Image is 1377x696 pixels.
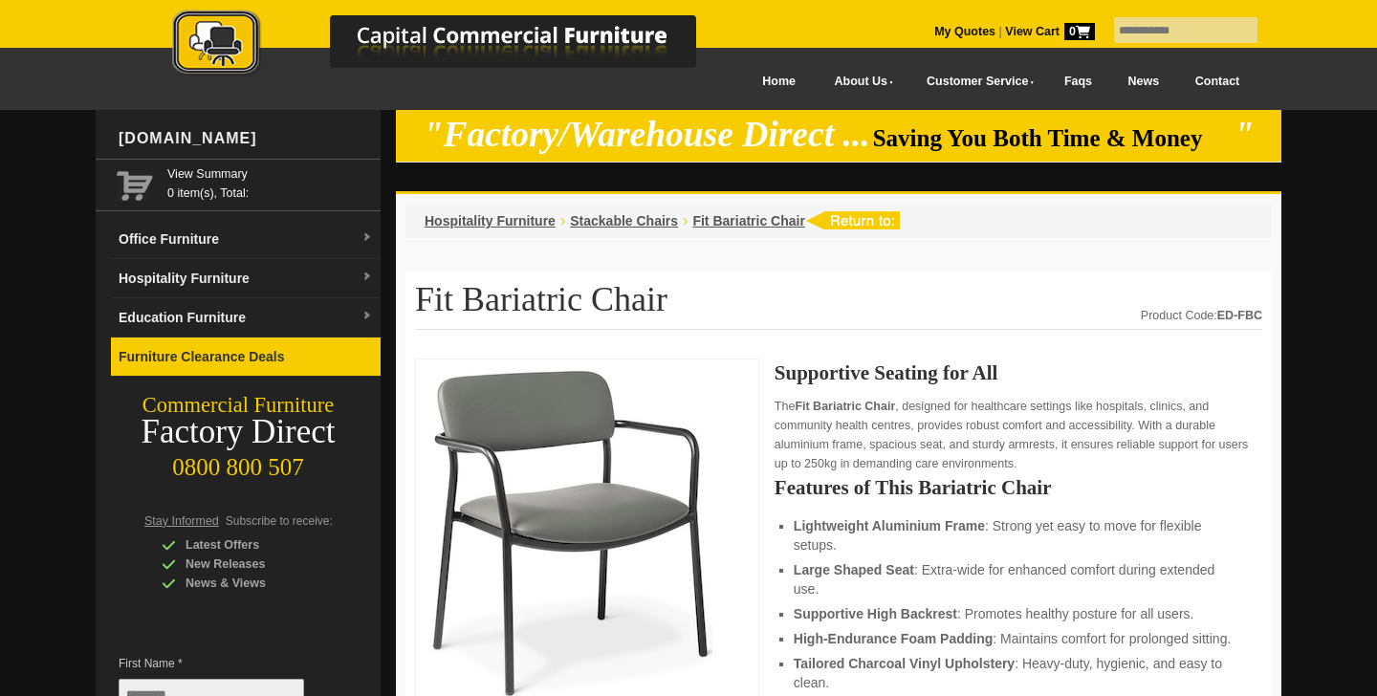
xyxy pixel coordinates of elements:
[167,164,373,184] a: View Summary
[120,10,789,85] a: Capital Commercial Furniture Logo
[794,562,914,577] strong: Large Shaped Seat
[119,654,333,673] span: First Name *
[794,656,1015,671] strong: Tailored Charcoal Vinyl Upholstery
[794,560,1243,598] li: : Extra-wide for enhanced comfort during extended use.
[775,478,1262,497] h2: Features of This Bariatric Chair
[795,400,895,413] strong: Fit Bariatric Chair
[111,259,381,298] a: Hospitality Furnituredropdown
[111,298,381,337] a: Education Furnituredropdown
[1177,60,1257,103] a: Contact
[794,631,993,646] strong: High-Endurance Foam Padding
[1064,23,1095,40] span: 0
[111,220,381,259] a: Office Furnituredropdown
[96,445,381,481] div: 0800 800 507
[873,125,1232,151] span: Saving You Both Time & Money
[1046,60,1110,103] a: Faqs
[415,281,1262,330] h1: Fit Bariatric Chair
[120,10,789,79] img: Capital Commercial Furniture Logo
[692,213,804,228] a: Fit Bariatric Chair
[560,211,565,230] li: ›
[1141,306,1262,325] div: Product Code:
[96,392,381,419] div: Commercial Furniture
[794,606,957,621] strong: Supportive High Backrest
[361,311,373,322] img: dropdown
[361,232,373,244] img: dropdown
[167,164,373,200] span: 0 item(s), Total:
[1005,25,1095,38] strong: View Cart
[144,514,219,528] span: Stay Informed
[162,535,343,555] div: Latest Offers
[424,115,870,154] em: "Factory/Warehouse Direct ...
[162,574,343,593] div: News & Views
[794,629,1243,648] li: : Maintains comfort for prolonged sitting.
[226,514,333,528] span: Subscribe to receive:
[775,397,1262,473] p: The , designed for healthcare settings like hospitals, clinics, and community health centres, pro...
[805,211,900,229] img: return to
[934,25,995,38] a: My Quotes
[570,213,678,228] a: Stackable Chairs
[1110,60,1177,103] a: News
[775,363,1262,382] h2: Supportive Seating for All
[111,337,381,377] a: Furniture Clearance Deals
[96,419,381,446] div: Factory Direct
[361,272,373,283] img: dropdown
[1002,25,1095,38] a: View Cart0
[814,60,906,103] a: About Us
[794,654,1243,692] li: : Heavy-duty, hygienic, and easy to clean.
[162,555,343,574] div: New Releases
[794,518,985,533] strong: Lightweight Aluminium Frame
[794,516,1243,555] li: : Strong yet easy to move for flexible setups.
[906,60,1046,103] a: Customer Service
[111,110,381,167] div: [DOMAIN_NAME]
[425,213,556,228] a: Hospitality Furniture
[794,604,1243,623] li: : Promotes healthy posture for all users.
[1217,309,1262,322] strong: ED-FBC
[683,211,688,230] li: ›
[1235,115,1255,154] em: "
